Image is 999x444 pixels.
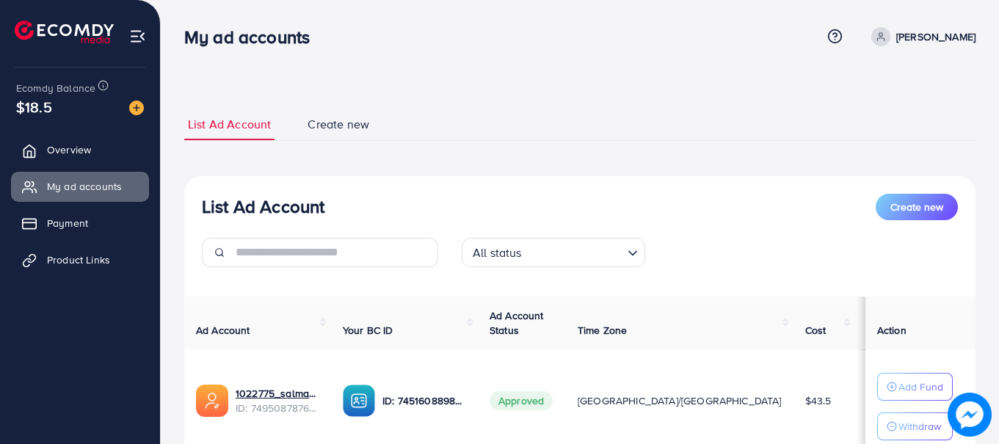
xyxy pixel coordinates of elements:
input: Search for option [526,239,622,263]
a: Payment [11,208,149,238]
span: $43.5 [805,393,832,408]
button: Add Fund [877,373,953,401]
span: $18.5 [16,96,52,117]
div: <span class='underline'>1022775_salmankhan11_1745086669339</span></br>7495087876905009170 [236,386,319,416]
span: [GEOGRAPHIC_DATA]/[GEOGRAPHIC_DATA] [578,393,782,408]
span: Create new [308,116,369,133]
img: logo [15,21,114,43]
span: Overview [47,142,91,157]
a: 1022775_salmankhan11_1745086669339 [236,386,319,401]
span: Action [877,323,907,338]
h3: List Ad Account [202,196,324,217]
a: Overview [11,135,149,164]
span: Product Links [47,252,110,267]
span: My ad accounts [47,179,122,194]
span: Ecomdy Balance [16,81,95,95]
span: Ad Account [196,323,250,338]
img: ic-ba-acc.ded83a64.svg [343,385,375,417]
img: menu [129,28,146,45]
button: Create new [876,194,958,220]
img: image [129,101,144,115]
p: Add Fund [898,378,943,396]
div: Search for option [462,238,645,267]
span: ID: 7495087876905009170 [236,401,319,415]
span: Time Zone [578,323,627,338]
p: [PERSON_NAME] [896,28,976,46]
span: Approved [490,391,553,410]
span: All status [470,242,525,263]
span: Ad Account Status [490,308,544,338]
a: Product Links [11,245,149,274]
img: image [948,393,992,437]
span: Create new [890,200,943,214]
a: My ad accounts [11,172,149,201]
span: Your BC ID [343,323,393,338]
p: Withdraw [898,418,941,435]
button: Withdraw [877,412,953,440]
a: [PERSON_NAME] [865,27,976,46]
h3: My ad accounts [184,26,322,48]
span: List Ad Account [188,116,271,133]
p: ID: 7451608898995847169 [382,392,466,410]
img: ic-ads-acc.e4c84228.svg [196,385,228,417]
span: Payment [47,216,88,230]
span: Cost [805,323,827,338]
